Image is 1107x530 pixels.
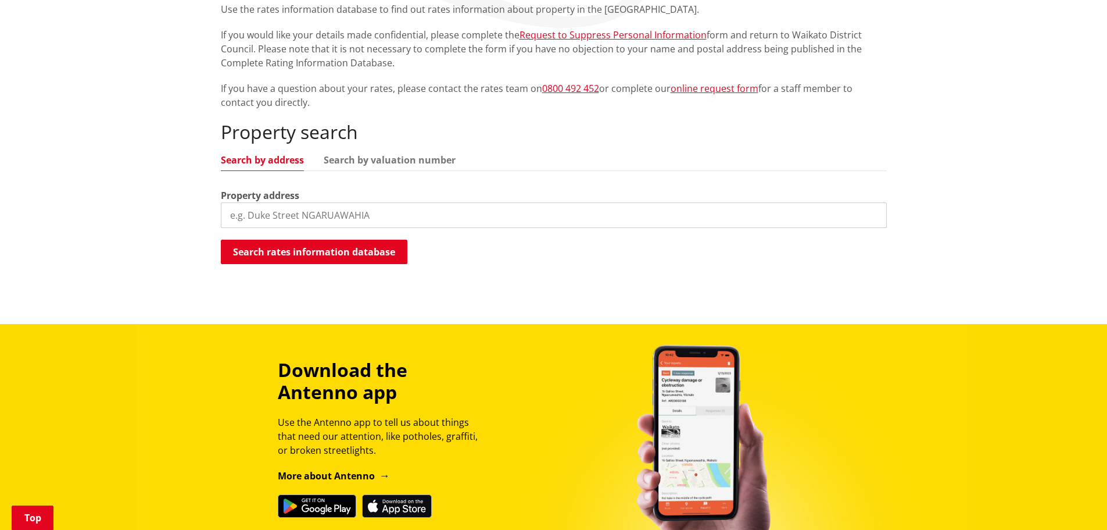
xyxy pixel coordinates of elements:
a: Search by valuation number [324,155,456,165]
h2: Property search [221,121,887,143]
a: 0800 492 452 [542,82,599,95]
h3: Download the Antenno app [278,359,488,404]
img: Download on the App Store [362,495,432,518]
a: Top [12,506,53,530]
a: Search by address [221,155,304,165]
a: More about Antenno [278,469,390,482]
p: If you have a question about your rates, please contact the rates team on or complete our for a s... [221,81,887,109]
a: online request form [671,82,758,95]
label: Property address [221,188,299,202]
p: Use the rates information database to find out rates information about property in the [GEOGRAPHI... [221,2,887,16]
p: If you would like your details made confidential, please complete the form and return to Waikato ... [221,28,887,70]
a: Request to Suppress Personal Information [520,29,707,41]
input: e.g. Duke Street NGARUAWAHIA [221,202,887,228]
button: Search rates information database [221,240,407,264]
img: Get it on Google Play [278,495,356,518]
p: Use the Antenno app to tell us about things that need our attention, like potholes, graffiti, or ... [278,415,488,457]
